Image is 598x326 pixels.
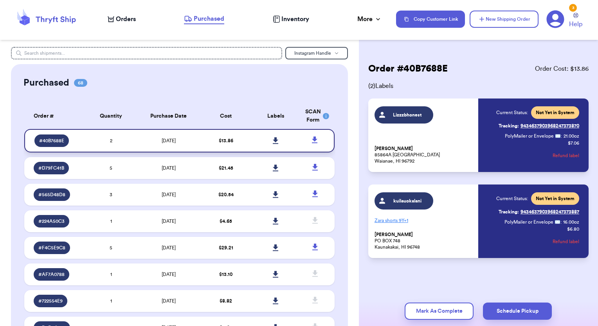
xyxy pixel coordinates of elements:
p: $ 6.80 [567,226,579,232]
div: 3 [569,4,577,12]
span: $ 20.54 [218,192,234,197]
span: 5 [110,245,112,250]
span: $ 13.10 [219,272,232,277]
span: # 565D48D8 [38,192,65,198]
span: Help [569,20,582,29]
div: More [357,14,382,24]
span: $ 29.21 [219,245,233,250]
span: kuilauokalani [389,198,426,204]
span: 21.00 oz [564,133,579,139]
span: Purchased [194,14,224,23]
th: Labels [251,103,301,129]
a: Tracking:9434637903968247373887 [499,206,579,218]
span: $ 13.86 [219,138,233,143]
span: [DATE] [162,192,176,197]
span: Not Yet in System [536,109,575,116]
h2: Purchased [23,77,69,89]
p: $ 7.06 [568,140,579,146]
span: # 722554E9 [38,298,63,304]
span: 1 [110,272,112,277]
span: Inventory [281,14,309,24]
span: 16.00 oz [563,219,579,225]
input: Search shipments... [11,47,283,59]
div: SCAN Form [305,108,325,124]
span: Instagram Handle [294,51,331,56]
button: Schedule Pickup [483,303,552,320]
span: $ 21.45 [219,166,233,170]
button: New Shipping Order [470,11,539,28]
button: Refund label [553,147,579,164]
span: [DATE] [162,138,176,143]
span: : [561,133,562,139]
span: 1 [110,219,112,224]
a: Help [569,13,582,29]
span: ( 2 ) Labels [368,81,589,91]
span: Tracking: [499,209,519,215]
span: # AF7A0788 [38,271,65,278]
a: Purchased [184,14,224,24]
span: 1 [110,299,112,303]
span: PolyMailer or Envelope ✉️ [504,220,560,224]
button: Instagram Handle [285,47,348,59]
th: Cost [201,103,251,129]
span: + 1 [404,218,408,223]
span: [DATE] [162,245,176,250]
span: # 224A50C3 [38,218,65,224]
span: [DATE] [162,219,176,224]
span: [PERSON_NAME] [375,232,413,238]
span: 5 [110,166,112,170]
span: Orders [116,14,136,24]
span: Tracking: [499,123,519,129]
p: 85864A [GEOGRAPHIC_DATA] Waianae, HI 96792 [375,145,474,164]
span: : [560,219,562,225]
span: # 40B7688E [39,138,64,144]
h2: Order # 40B7688E [368,63,448,75]
span: Lizzzbhonest [389,112,426,118]
span: [PERSON_NAME] [375,146,413,152]
span: 2 [110,138,112,143]
button: Copy Customer Link [396,11,465,28]
span: 68 [74,79,87,87]
span: # D79FC41B [38,165,64,171]
span: Not Yet in System [536,195,575,202]
th: Quantity [86,103,136,129]
span: [DATE] [162,272,176,277]
span: 3 [110,192,112,197]
span: Current Status: [496,195,528,202]
p: PO BOX 748 Kaunakakai, HI 96748 [375,231,474,250]
a: Inventory [273,14,309,24]
span: [DATE] [162,299,176,303]
a: Orders [108,14,136,24]
button: Refund label [553,233,579,250]
a: 3 [546,10,564,28]
th: Purchase Date [136,103,201,129]
th: Order # [24,103,86,129]
span: Order Cost: $ 13.86 [535,64,589,73]
span: [DATE] [162,166,176,170]
span: # F4C5E9C8 [38,245,65,251]
span: PolyMailer or Envelope ✉️ [505,134,561,138]
p: Zara shorts 9Y [375,214,474,227]
a: Tracking:9434637903968247373870 [499,120,579,132]
button: Mark As Complete [405,303,474,320]
span: $ 4.65 [220,219,232,224]
span: Current Status: [496,109,528,116]
span: $ 8.82 [220,299,232,303]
